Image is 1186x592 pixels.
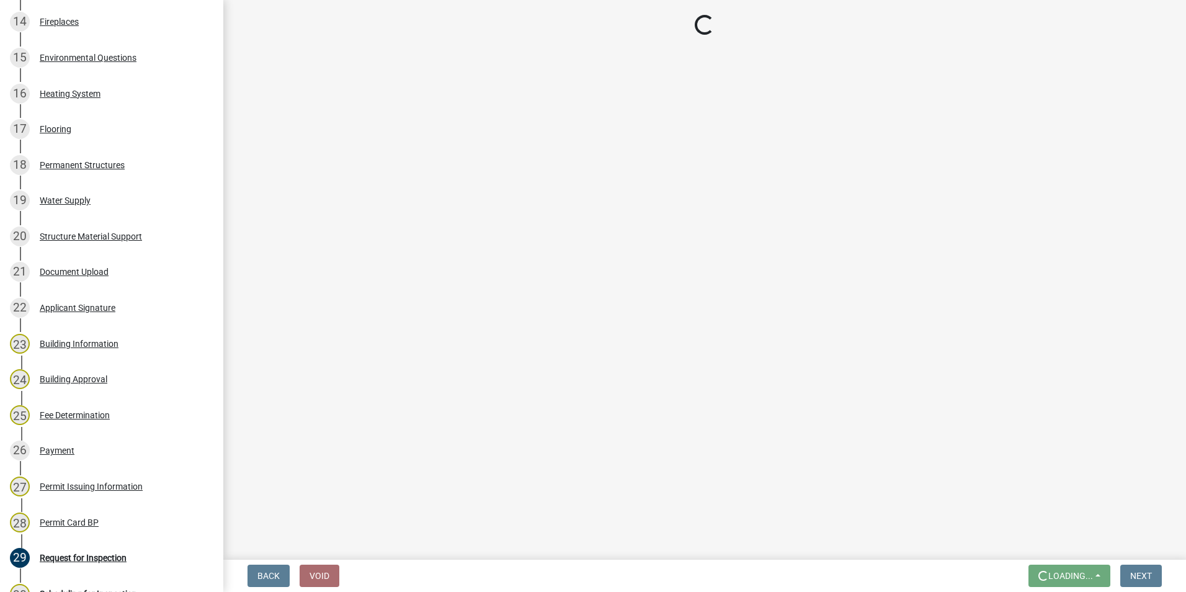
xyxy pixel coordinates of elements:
div: 19 [10,191,30,210]
span: Loading... [1048,571,1093,581]
div: Fireplaces [40,17,79,26]
div: Request for Inspection [40,554,127,562]
div: Fee Determination [40,411,110,419]
div: Heating System [40,89,100,98]
div: 22 [10,298,30,318]
button: Next [1120,565,1162,587]
div: 16 [10,84,30,104]
span: Next [1130,571,1152,581]
div: Applicant Signature [40,303,115,312]
div: 27 [10,477,30,496]
div: Flooring [40,125,71,133]
div: 25 [10,405,30,425]
div: 18 [10,155,30,175]
div: Building Information [40,339,118,348]
div: 21 [10,262,30,282]
div: Document Upload [40,267,109,276]
div: 29 [10,548,30,568]
div: Permit Issuing Information [40,482,143,491]
div: Building Approval [40,375,107,383]
div: 26 [10,441,30,460]
div: 20 [10,226,30,246]
div: 14 [10,12,30,32]
span: Back [257,571,280,581]
div: 24 [10,369,30,389]
div: 23 [10,334,30,354]
div: Water Supply [40,196,91,205]
div: 17 [10,119,30,139]
div: 15 [10,48,30,68]
button: Void [300,565,339,587]
div: Environmental Questions [40,53,136,62]
div: Permit Card BP [40,518,99,527]
div: Payment [40,446,74,455]
button: Loading... [1028,565,1110,587]
div: 28 [10,513,30,532]
div: Permanent Structures [40,161,125,169]
button: Back [247,565,290,587]
div: Structure Material Support [40,232,142,241]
